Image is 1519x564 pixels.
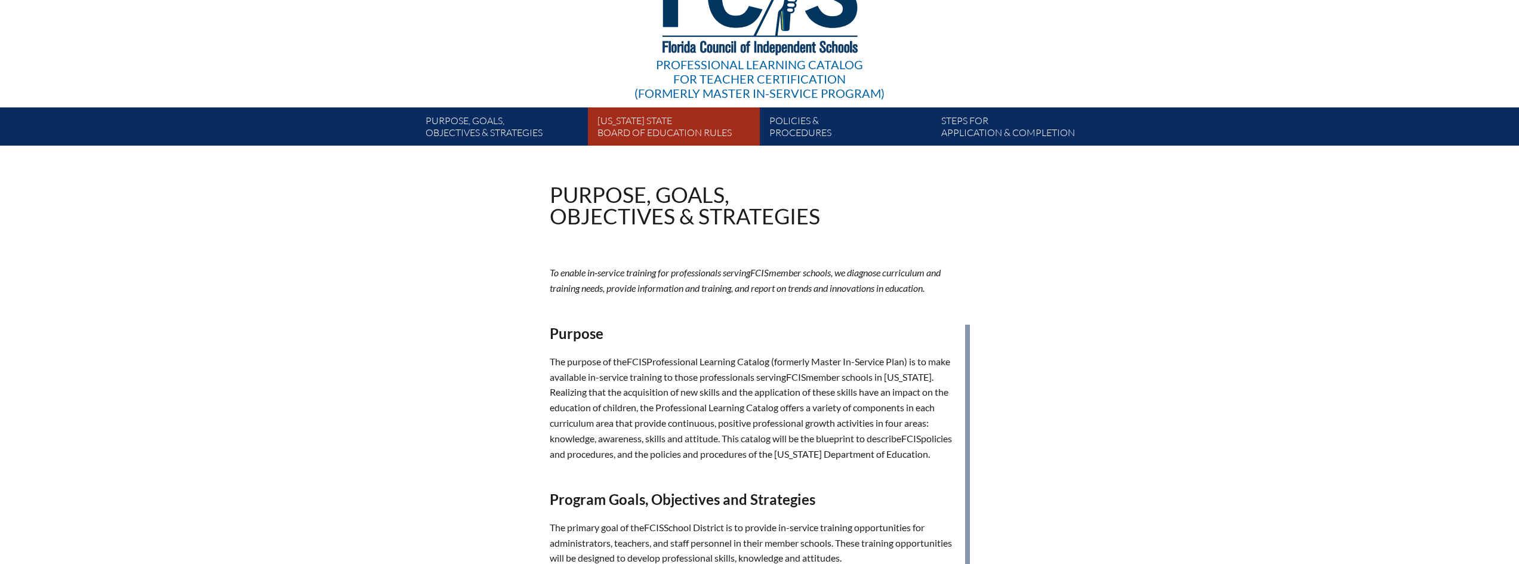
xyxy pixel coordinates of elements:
span: FCIS [644,522,664,533]
p: To enable in-service training for professionals serving member schools, we diagnose curriculum an... [550,265,970,296]
p: The purpose of the Professional Learning Catalog (formerly Master In-Service Plan) is to make ava... [550,354,965,462]
div: Professional Learning Catalog (formerly Master In-service Program) [634,57,885,100]
a: [US_STATE] StateBoard of Education rules [593,112,765,146]
span: FCIS [627,356,646,367]
a: Purpose, goals,objectives & strategies [421,112,593,146]
h1: Purpose, goals, objectives & strategies [550,184,820,227]
span: FCIS [901,433,921,444]
h2: Purpose [550,325,965,342]
a: Policies &Procedures [765,112,936,146]
span: FCIS [786,371,806,383]
h2: Program Goals, Objectives and Strategies [550,491,965,508]
a: Steps forapplication & completion [936,112,1108,146]
span: FCIS [750,267,769,278]
span: for Teacher Certification [673,72,846,86]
